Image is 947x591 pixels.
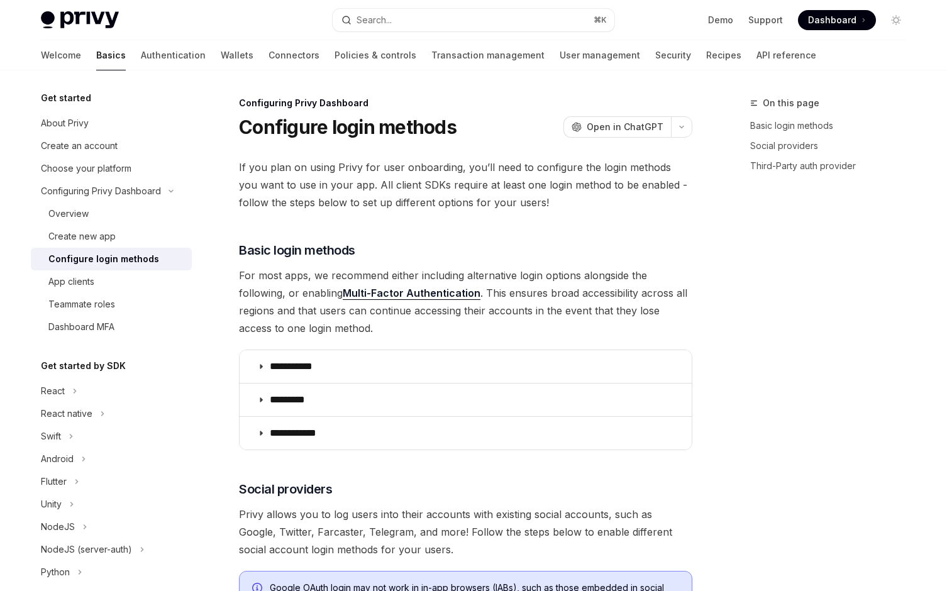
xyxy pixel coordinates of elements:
[31,135,192,157] a: Create an account
[41,406,92,421] div: React native
[41,451,74,467] div: Android
[239,158,692,211] span: If you plan on using Privy for user onboarding, you’ll need to configure the login methods you wa...
[886,10,906,30] button: Toggle dark mode
[31,112,192,135] a: About Privy
[748,14,783,26] a: Support
[750,116,916,136] a: Basic login methods
[335,40,416,70] a: Policies & controls
[41,40,81,70] a: Welcome
[48,274,94,289] div: App clients
[41,497,62,512] div: Unity
[239,241,355,259] span: Basic login methods
[239,267,692,337] span: For most apps, we recommend either including alternative login options alongside the following, o...
[31,180,192,202] button: Configuring Privy Dashboard
[41,474,67,489] div: Flutter
[763,96,819,111] span: On this page
[31,248,192,270] a: Configure login methods
[31,493,192,516] button: Unity
[41,91,91,106] h5: Get started
[41,161,131,176] div: Choose your platform
[239,505,692,558] span: Privy allows you to log users into their accounts with existing social accounts, such as Google, ...
[239,116,457,138] h1: Configure login methods
[708,14,733,26] a: Demo
[31,202,192,225] a: Overview
[41,11,119,29] img: light logo
[750,156,916,176] a: Third-Party auth provider
[221,40,253,70] a: Wallets
[31,225,192,248] a: Create new app
[31,402,192,425] button: React native
[239,97,692,109] div: Configuring Privy Dashboard
[655,40,691,70] a: Security
[563,116,671,138] button: Open in ChatGPT
[31,538,192,561] button: NodeJS (server-auth)
[41,519,75,534] div: NodeJS
[587,121,663,133] span: Open in ChatGPT
[31,561,192,583] button: Python
[750,136,916,156] a: Social providers
[808,14,856,26] span: Dashboard
[431,40,545,70] a: Transaction management
[333,9,614,31] button: Search...⌘K
[269,40,319,70] a: Connectors
[48,319,114,334] div: Dashboard MFA
[357,13,392,28] div: Search...
[31,270,192,293] a: App clients
[756,40,816,70] a: API reference
[41,138,118,153] div: Create an account
[31,316,192,338] a: Dashboard MFA
[31,157,192,180] a: Choose your platform
[560,40,640,70] a: User management
[594,15,607,25] span: ⌘ K
[31,470,192,493] button: Flutter
[48,297,115,312] div: Teammate roles
[343,287,480,300] a: Multi-Factor Authentication
[31,516,192,538] button: NodeJS
[141,40,206,70] a: Authentication
[31,380,192,402] button: React
[239,480,332,498] span: Social providers
[41,116,89,131] div: About Privy
[48,251,159,267] div: Configure login methods
[31,425,192,448] button: Swift
[41,184,161,199] div: Configuring Privy Dashboard
[31,448,192,470] button: Android
[706,40,741,70] a: Recipes
[41,542,132,557] div: NodeJS (server-auth)
[41,565,70,580] div: Python
[48,229,116,244] div: Create new app
[41,358,126,373] h5: Get started by SDK
[31,293,192,316] a: Teammate roles
[798,10,876,30] a: Dashboard
[96,40,126,70] a: Basics
[41,384,65,399] div: React
[41,429,61,444] div: Swift
[48,206,89,221] div: Overview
